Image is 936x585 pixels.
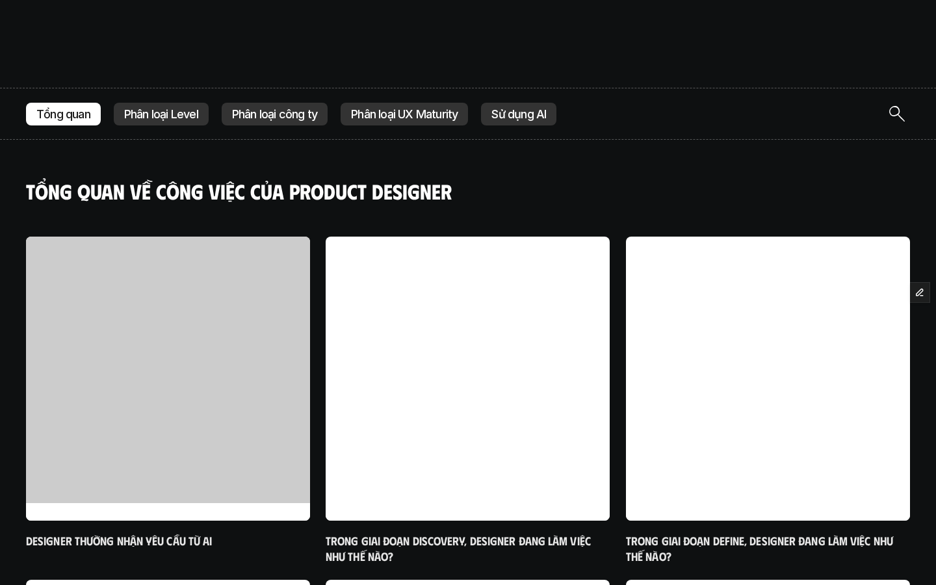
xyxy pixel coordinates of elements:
[326,237,610,564] a: Made with Flourish Trong giai đoạn Discovery, designer đang làm việc như thế nào?
[910,283,929,302] button: Edit Framer Content
[124,108,198,121] p: Phân loại Level
[26,103,101,126] a: Tổng quan
[884,101,910,127] button: Search Icon
[232,108,317,121] p: Phân loại công ty
[326,534,610,564] h6: Trong giai đoạn Discovery, designer đang làm việc như thế nào?
[481,103,556,126] a: Sử dụng AI
[626,534,910,564] h6: Trong giai đoạn Define, designer đang làm việc như thế nào?
[889,106,905,122] img: icon entry point for Site Search
[36,108,90,121] p: Tổng quan
[626,237,910,564] a: Made with Flourish Trong giai đoạn Define, designer đang làm việc như thế nào?
[114,103,209,126] a: Phân loại Level
[351,108,458,121] p: Phân loại UX Maturity
[26,179,910,203] h4: Tổng quan về công việc của Product Designer
[222,103,328,126] a: Phân loại công ty
[626,237,910,506] iframe: Interactive or visual content
[26,534,310,549] h6: Designer thường nhận yêu cầu từ ai
[26,237,310,549] a: Designer thường nhận yêu cầu từ ai
[326,237,610,506] iframe: Interactive or visual content
[491,108,546,121] p: Sử dụng AI
[341,103,468,126] a: Phân loại UX Maturity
